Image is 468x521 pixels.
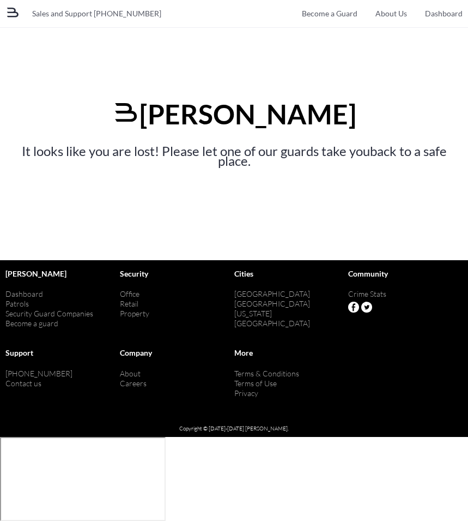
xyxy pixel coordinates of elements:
a: Dashboard [425,9,463,19]
h5: More [234,345,349,357]
a: [US_STATE] [234,309,272,318]
a: [GEOGRAPHIC_DATA] [234,319,310,328]
a: Security Guard Companies [5,309,93,318]
a: Terms of Use [234,379,277,388]
a: Contact us [5,379,41,388]
a: Sales and Support [PHONE_NUMBER] [32,9,161,18]
h5: Support [5,345,120,357]
a: Office [120,289,139,298]
h5: Company [120,345,234,357]
a: back to a safe place. [218,143,447,169]
a: [GEOGRAPHIC_DATA] [234,289,310,298]
a: Become a guard [5,319,58,328]
a: Terms & Conditions [234,369,299,378]
a: Retail [120,299,138,308]
a: Property [120,309,149,318]
a: About [120,369,141,378]
p: It looks like you are lost! Please let one of our guards take you [16,146,452,166]
a: About Us [375,9,407,19]
a: Become a Guard [302,9,357,19]
div: Copyright © [DATE]-[DATE] [PERSON_NAME]. [5,420,463,438]
a: [PHONE_NUMBER] [5,369,72,378]
a: Dashboard [5,289,43,298]
a: [PERSON_NAME] [5,269,66,278]
a: Patrols [5,299,29,308]
h5: Security [120,266,234,278]
a: Privacy [234,388,258,398]
a: Crime Stats [348,289,386,298]
h5: Cities [234,266,349,278]
a: Careers [120,379,147,388]
h1: [PERSON_NAME] [16,99,452,130]
a: [GEOGRAPHIC_DATA] [234,299,310,308]
h5: Community [348,266,463,278]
